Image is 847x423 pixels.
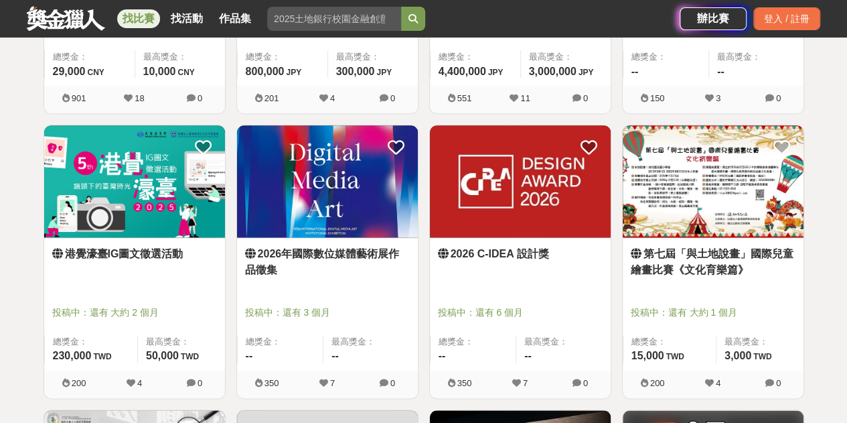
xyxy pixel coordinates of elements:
span: 150 [650,93,665,103]
span: JPY [579,68,594,77]
span: 0 [583,378,588,388]
img: Cover Image [44,125,225,237]
img: Cover Image [430,125,611,237]
a: Cover Image [237,125,418,238]
span: 投稿中：還有 大約 2 個月 [52,306,217,320]
span: 10,000 [143,66,176,77]
span: 總獎金： [246,335,315,349]
span: 最高獎金： [331,335,410,349]
span: 4 [330,93,335,103]
span: 7 [523,378,528,388]
span: -- [524,350,532,361]
span: 最高獎金： [143,50,217,64]
span: 4 [716,378,720,388]
span: 0 [390,93,395,103]
span: 3,000 [724,350,751,361]
a: 作品集 [214,9,256,28]
a: Cover Image [44,125,225,238]
span: 0 [583,93,588,103]
span: 800,000 [246,66,285,77]
a: 找活動 [165,9,208,28]
span: 0 [776,378,781,388]
span: 11 [520,93,530,103]
span: -- [331,350,339,361]
span: TWD [753,352,771,361]
span: 最高獎金： [146,335,217,349]
span: -- [717,66,724,77]
span: 投稿中：還有 6 個月 [438,306,603,320]
span: 15,000 [631,350,664,361]
span: 230,000 [53,350,92,361]
span: 3,000,000 [529,66,576,77]
span: CNY [177,68,194,77]
span: TWD [666,352,684,361]
img: Cover Image [623,125,803,237]
span: 4 [137,378,142,388]
a: Cover Image [623,125,803,238]
span: 200 [650,378,665,388]
span: 18 [135,93,144,103]
input: 2025土地銀行校園金融創意挑戰賽：從你出發 開啟智慧金融新頁 [267,7,401,31]
span: 3 [716,93,720,103]
span: TWD [93,352,111,361]
span: 總獎金： [631,50,701,64]
span: 4,400,000 [439,66,486,77]
span: JPY [286,68,301,77]
span: 201 [264,93,279,103]
a: Cover Image [430,125,611,238]
span: 總獎金： [53,335,129,349]
span: 901 [72,93,86,103]
span: 總獎金： [53,50,127,64]
span: -- [246,350,253,361]
span: TWD [181,352,199,361]
span: 0 [198,378,202,388]
a: 找比賽 [117,9,160,28]
span: 最高獎金： [524,335,603,349]
span: 最高獎金： [724,335,795,349]
a: 港覺濠臺IG圖文徵選活動 [52,246,217,262]
span: 投稿中：還有 3 個月 [245,306,410,320]
a: 第七屆「與土地說畫」國際兒童繪畫比賽《文化育樂篇》 [631,246,795,278]
span: 總獎金： [631,335,708,349]
span: 投稿中：還有 大約 1 個月 [631,306,795,320]
span: 最高獎金： [529,50,603,64]
span: 29,000 [53,66,86,77]
span: 7 [330,378,335,388]
span: 200 [72,378,86,388]
span: 350 [264,378,279,388]
span: 50,000 [146,350,179,361]
span: -- [439,350,446,361]
span: CNY [87,68,104,77]
a: 辦比賽 [680,7,747,30]
img: Cover Image [237,125,418,237]
span: 350 [457,378,472,388]
span: 最高獎金： [717,50,795,64]
span: 300,000 [336,66,375,77]
span: 總獎金： [246,50,319,64]
span: 最高獎金： [336,50,410,64]
span: 總獎金： [439,50,512,64]
span: 總獎金： [439,335,508,349]
span: 551 [457,93,472,103]
div: 登入 / 註冊 [753,7,820,30]
span: 0 [776,93,781,103]
a: 2026 C-IDEA 設計獎 [438,246,603,262]
span: -- [631,66,639,77]
span: 0 [198,93,202,103]
span: JPY [376,68,392,77]
span: JPY [488,68,504,77]
span: 0 [390,378,395,388]
a: 2026年國際數位媒體藝術展作品徵集 [245,246,410,278]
